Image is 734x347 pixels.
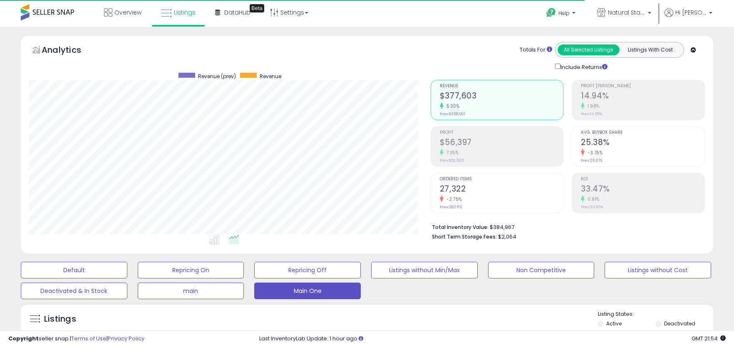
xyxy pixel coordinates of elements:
[581,84,704,89] span: Profit [PERSON_NAME]
[260,73,281,80] span: Revenue
[198,73,236,80] span: Revenue (prev)
[581,177,704,182] span: ROI
[371,262,478,278] button: Listings without Min/Max
[8,335,39,342] strong: Copyright
[664,320,695,327] label: Deactivated
[581,130,704,135] span: Avg. Buybox Share
[581,204,603,209] small: Prev: 33.20%
[432,221,699,231] li: $384,967
[250,4,264,12] div: Tooltip anchor
[138,283,244,299] button: main
[440,184,563,195] h2: 27,322
[549,62,617,71] div: Include Returns
[440,130,563,135] span: Profit
[21,283,127,299] button: Deactivated & In Stock
[8,335,144,343] div: seller snap | |
[581,138,704,149] h2: 25.38%
[444,196,462,202] small: -2.75%
[585,103,600,109] small: 1.98%
[440,158,464,163] small: Prev: $52,535
[174,8,196,17] span: Listings
[558,10,570,17] span: Help
[546,7,556,18] i: Get Help
[440,138,563,149] h2: $56,397
[665,8,712,27] a: Hi [PERSON_NAME]
[581,158,603,163] small: Prev: 26.37%
[432,233,497,240] b: Short Term Storage Fees:
[440,204,462,209] small: Prev: 28,096
[675,8,707,17] span: Hi [PERSON_NAME]
[138,262,244,278] button: Repricing On
[21,262,127,278] button: Default
[224,8,250,17] span: DataHub
[440,91,563,102] h2: $377,603
[581,111,602,116] small: Prev: 14.65%
[432,224,489,231] b: Total Inventory Value:
[440,177,563,182] span: Ordered Items
[71,335,107,342] a: Terms of Use
[440,111,465,116] small: Prev: $358,601
[558,44,620,55] button: All Selected Listings
[440,84,563,89] span: Revenue
[619,44,681,55] button: Listings With Cost
[520,46,552,54] div: Totals For
[664,329,687,336] label: Archived
[605,262,711,278] button: Listings without Cost
[444,103,460,109] small: 5.30%
[254,283,361,299] button: Main One
[581,184,704,195] h2: 33.47%
[488,262,595,278] button: Non Competitive
[692,335,726,342] span: 2025-09-9 21:54 GMT
[114,8,141,17] span: Overview
[444,150,459,156] small: 7.35%
[498,233,516,241] span: $2,064
[44,313,76,325] h5: Listings
[585,196,600,202] small: 0.81%
[42,44,97,58] h5: Analytics
[606,320,622,327] label: Active
[585,150,603,156] small: -3.75%
[606,329,637,336] label: Out of Stock
[540,1,584,27] a: Help
[108,335,144,342] a: Privacy Policy
[598,310,713,318] p: Listing States:
[608,8,645,17] span: Natural State Brands
[581,91,704,102] h2: 14.94%
[254,262,361,278] button: Repricing Off
[259,335,726,343] div: Last InventoryLab Update: 1 hour ago.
